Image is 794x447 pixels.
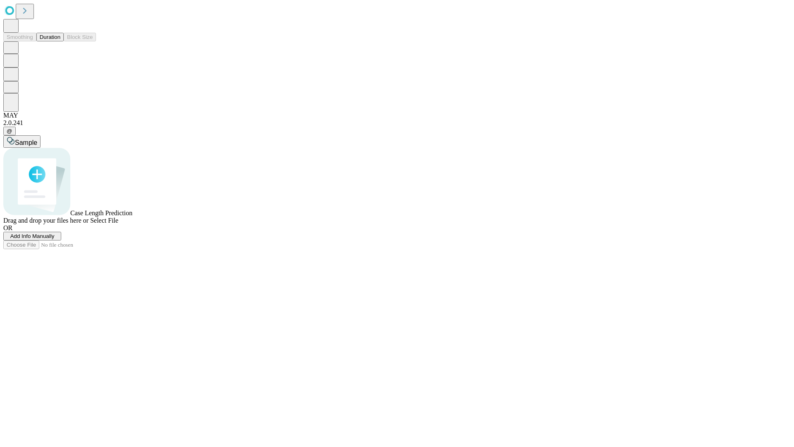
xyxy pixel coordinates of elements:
[3,224,12,231] span: OR
[90,217,118,224] span: Select File
[15,139,37,146] span: Sample
[10,233,55,239] span: Add Info Manually
[3,232,61,240] button: Add Info Manually
[7,128,12,134] span: @
[70,209,132,216] span: Case Length Prediction
[3,112,791,119] div: MAY
[64,33,96,41] button: Block Size
[3,127,16,135] button: @
[3,119,791,127] div: 2.0.241
[36,33,64,41] button: Duration
[3,33,36,41] button: Smoothing
[3,135,41,148] button: Sample
[3,217,88,224] span: Drag and drop your files here or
